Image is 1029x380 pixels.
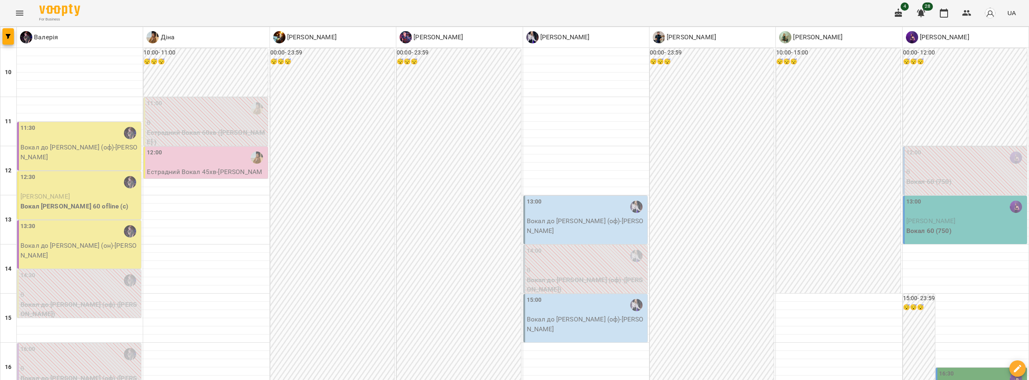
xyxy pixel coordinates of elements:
h6: 😴😴😴 [903,303,935,312]
span: For Business [39,17,80,22]
div: Павло [273,31,337,43]
img: Діна [251,102,263,115]
button: UA [1004,5,1019,20]
a: В Валерія [20,31,58,43]
div: Ольга [526,31,590,43]
div: Ольга [630,299,643,311]
p: 0 [147,118,266,128]
img: Voopty Logo [39,4,80,16]
label: 13:00 [527,197,542,206]
a: Б [PERSON_NAME] [906,31,969,43]
h6: 00:00 - 23:59 [397,48,521,57]
p: Вокал до [PERSON_NAME] (он) - [PERSON_NAME] [20,241,139,260]
p: Вокал до [PERSON_NAME] (оф) - [PERSON_NAME] [20,142,139,162]
img: Б [906,31,918,43]
img: С [653,31,665,43]
p: 0 [527,265,646,275]
h6: 😴😴😴 [776,57,900,66]
img: Валерія [124,127,136,139]
p: [PERSON_NAME] [412,32,463,42]
img: О [779,31,791,43]
img: Валерія [124,274,136,287]
label: 13:30 [20,222,36,231]
a: Д Діна [146,31,175,43]
p: Естрадний Вокал 45хв - [PERSON_NAME] [147,167,266,186]
h6: 13 [5,215,11,224]
h6: 12 [5,166,11,175]
h6: 10:00 - 11:00 [144,48,267,57]
h6: 😴😴😴 [270,57,394,66]
h6: 😴😴😴 [903,57,1027,66]
p: Вокал до [PERSON_NAME] (оф) ([PERSON_NAME]) [527,275,646,294]
div: Валерія [124,225,136,237]
img: Божена Поліщук [1010,152,1022,164]
p: Валерія [32,32,58,42]
span: [PERSON_NAME] [906,217,956,225]
div: Діна [146,31,175,43]
h6: 16 [5,363,11,372]
h6: 10 [5,68,11,77]
h6: 15:00 - 23:59 [903,294,935,303]
img: Божена Поліщук [1010,201,1022,213]
p: Вокал 60 (750) [906,226,1025,236]
button: Menu [10,3,29,23]
label: 12:00 [147,148,162,157]
label: 16:30 [939,369,954,378]
h6: 😴😴😴 [397,57,521,66]
img: Діна [251,152,263,164]
h6: 14 [5,265,11,274]
label: 12:30 [20,173,36,182]
label: 15:00 [527,296,542,305]
p: [PERSON_NAME] [285,32,337,42]
span: [PERSON_NAME] [20,192,70,200]
img: П [273,31,285,43]
p: Діна [159,32,175,42]
span: UA [1007,9,1016,17]
p: Вокал 60 (750) [906,177,1025,187]
h6: 😴😴😴 [144,57,267,66]
h6: 00:00 - 23:59 [650,48,774,57]
h6: 10:00 - 15:00 [776,48,900,57]
img: В [20,31,32,43]
img: Валерія [124,348,136,360]
div: Сергій [653,31,716,43]
img: avatar_s.png [984,7,996,19]
h6: 15 [5,314,11,323]
p: Вокал [PERSON_NAME] 60 ofline (c) [20,201,139,211]
a: Д [PERSON_NAME] [400,31,463,43]
label: 11:00 [147,99,162,108]
label: 16:00 [20,345,36,354]
label: 12:00 [906,148,921,157]
p: [PERSON_NAME] [791,32,843,42]
a: О [PERSON_NAME] [779,31,843,43]
img: Ольга [630,201,643,213]
a: П [PERSON_NAME] [273,31,337,43]
div: Божена Поліщук [906,31,969,43]
p: [PERSON_NAME] [918,32,969,42]
h6: 00:00 - 23:59 [270,48,394,57]
p: Вокал до [PERSON_NAME] (оф) ([PERSON_NAME]) [20,300,139,319]
img: Валерія [124,176,136,188]
div: Валерія [20,31,58,43]
a: С [PERSON_NAME] [653,31,716,43]
img: Д [146,31,159,43]
span: 4 [901,2,909,11]
p: 0 [906,167,1025,177]
img: Ольга [630,250,643,262]
p: Естрадний Вокал 60хв ([PERSON_NAME] ) [147,128,266,147]
h6: 11 [5,117,11,126]
img: О [526,31,539,43]
p: 0 [20,290,139,300]
h6: 😴😴😴 [650,57,774,66]
span: 28 [922,2,933,11]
